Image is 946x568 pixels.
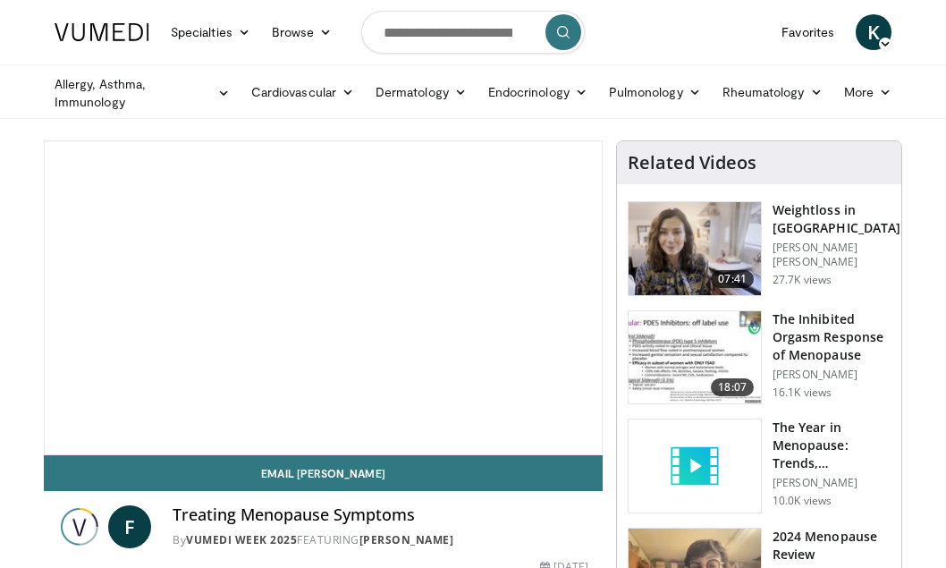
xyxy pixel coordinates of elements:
[173,505,588,525] h4: Treating Menopause Symptoms
[628,152,756,174] h4: Related Videos
[833,74,902,110] a: More
[186,532,297,547] a: Vumedi Week 2025
[629,311,761,404] img: 283c0f17-5e2d-42ba-a87c-168d447cdba4.150x105_q85_crop-smart_upscale.jpg
[773,201,900,237] h3: Weightloss in [GEOGRAPHIC_DATA]
[628,310,891,405] a: 18:07 The Inhibited Orgasm Response of Menopause [PERSON_NAME] 16.1K views
[160,14,261,50] a: Specialties
[773,310,891,364] h3: The Inhibited Orgasm Response of Menopause
[773,528,891,564] h3: 2024 Menopause Review
[773,273,832,287] p: 27.7K views
[44,75,241,111] a: Allergy, Asthma, Immunology
[628,419,891,513] a: The Year in Menopause: Trends, Controversies & Future Directions [PERSON_NAME] 10.0K views
[773,419,891,472] h3: The Year in Menopause: Trends, Controversies & Future Directions
[628,201,891,296] a: 07:41 Weightloss in [GEOGRAPHIC_DATA] [PERSON_NAME] [PERSON_NAME] 27.7K views
[711,270,754,288] span: 07:41
[771,14,845,50] a: Favorites
[712,74,833,110] a: Rheumatology
[359,532,454,547] a: [PERSON_NAME]
[173,532,588,548] div: By FEATURING
[773,386,832,400] p: 16.1K views
[598,74,712,110] a: Pulmonology
[773,494,832,508] p: 10.0K views
[58,505,101,548] img: Vumedi Week 2025
[856,14,891,50] a: K
[55,23,149,41] img: VuMedi Logo
[773,368,891,382] p: [PERSON_NAME]
[261,14,343,50] a: Browse
[477,74,598,110] a: Endocrinology
[44,455,603,491] a: Email [PERSON_NAME]
[45,141,602,454] video-js: Video Player
[361,11,585,54] input: Search topics, interventions
[629,202,761,295] img: 9983fed1-7565-45be-8934-aef1103ce6e2.150x105_q85_crop-smart_upscale.jpg
[365,74,477,110] a: Dermatology
[629,420,761,513] img: video_placeholder_short.svg
[241,74,365,110] a: Cardiovascular
[711,378,754,396] span: 18:07
[773,241,900,269] p: [PERSON_NAME] [PERSON_NAME]
[108,505,151,548] a: F
[773,476,891,490] p: [PERSON_NAME]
